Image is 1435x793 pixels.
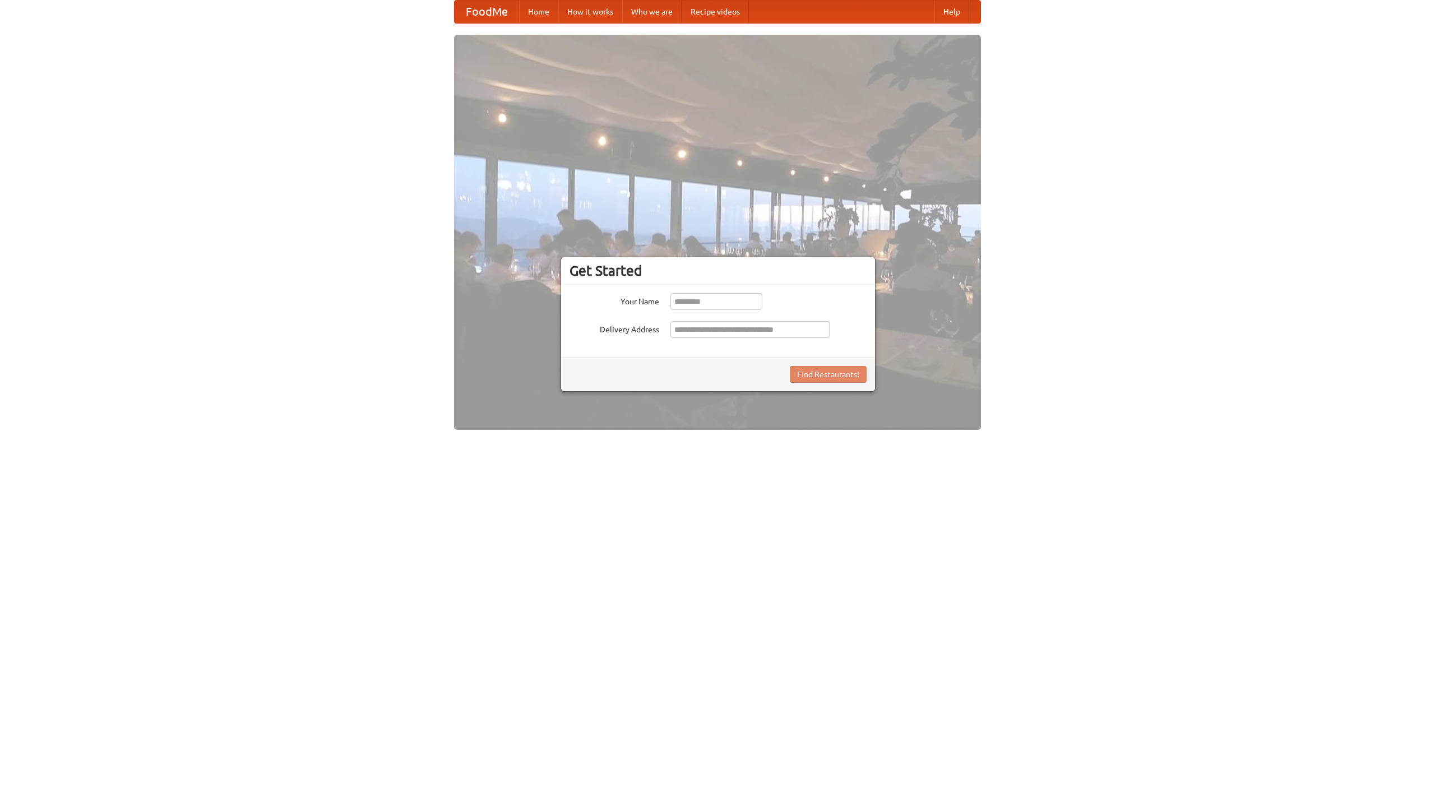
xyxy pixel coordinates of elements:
h3: Get Started [570,262,867,279]
a: Who we are [622,1,682,23]
a: Recipe videos [682,1,749,23]
a: FoodMe [455,1,519,23]
label: Delivery Address [570,321,659,335]
button: Find Restaurants! [790,366,867,383]
a: How it works [558,1,622,23]
label: Your Name [570,293,659,307]
a: Home [519,1,558,23]
a: Help [934,1,969,23]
